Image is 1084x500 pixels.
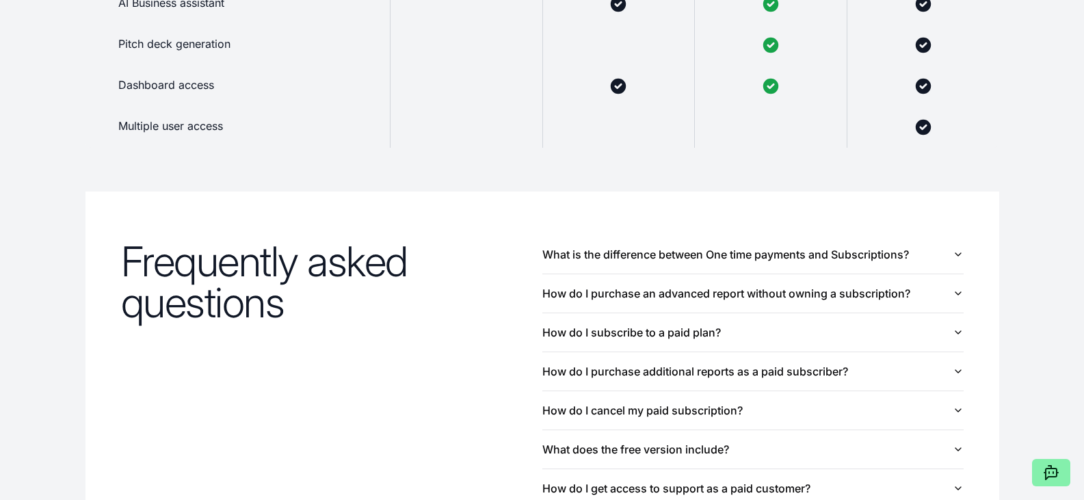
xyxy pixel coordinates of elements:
button: How do I purchase additional reports as a paid subscriber? [542,352,964,391]
div: Pitch deck generation [85,25,390,66]
button: What is the difference between One time payments and Subscriptions? [542,235,964,274]
button: How do I subscribe to a paid plan? [542,313,964,352]
button: How do I purchase an advanced report without owning a subscription? [542,274,964,313]
div: Dashboard access [85,66,390,107]
div: Multiple user access [85,107,390,148]
button: How do I cancel my paid subscription? [542,391,964,430]
h2: Frequently asked questions [121,241,542,323]
button: What does the free version include? [542,430,964,469]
